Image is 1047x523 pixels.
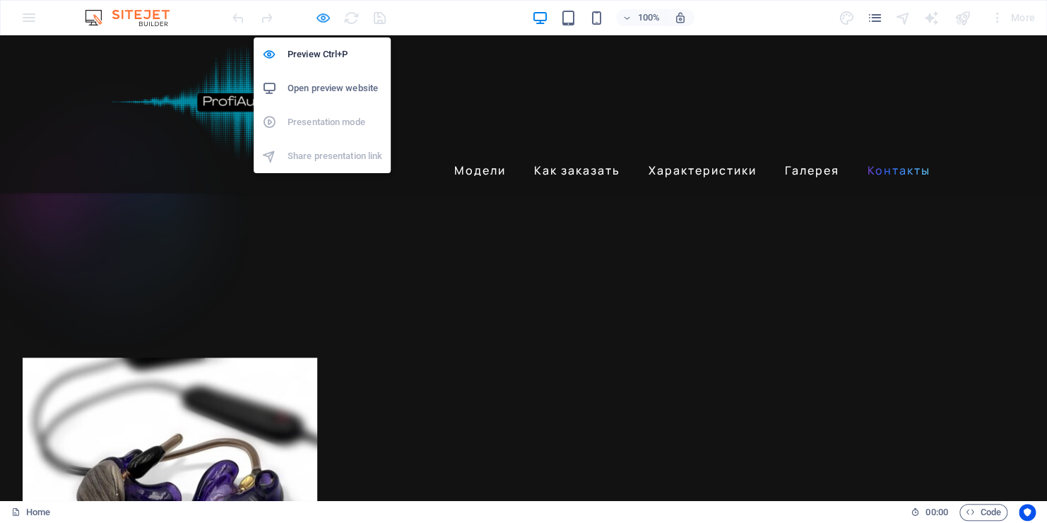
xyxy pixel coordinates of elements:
[288,80,382,97] h6: Open preview website
[81,9,187,26] img: Editor Logo
[911,504,948,521] h6: Session time
[779,124,845,146] a: Галерея
[866,10,882,26] i: Pages (Ctrl+Alt+S)
[288,46,382,63] h6: Preview Ctrl+P
[528,124,626,146] a: Как заказать
[637,9,660,26] h6: 100%
[959,504,1007,521] button: Code
[935,507,937,517] span: :
[449,124,511,146] a: Модели
[862,124,936,146] a: Контакты
[674,11,687,24] i: On resize automatically adjust zoom level to fit chosen device.
[616,9,666,26] button: 100%
[643,124,762,146] a: Характеристики
[1019,504,1036,521] button: Usercentrics
[925,504,947,521] span: 00 00
[11,504,50,521] a: Click to cancel selection. Double-click to open Pages
[866,9,883,26] button: pages
[966,504,1001,521] span: Code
